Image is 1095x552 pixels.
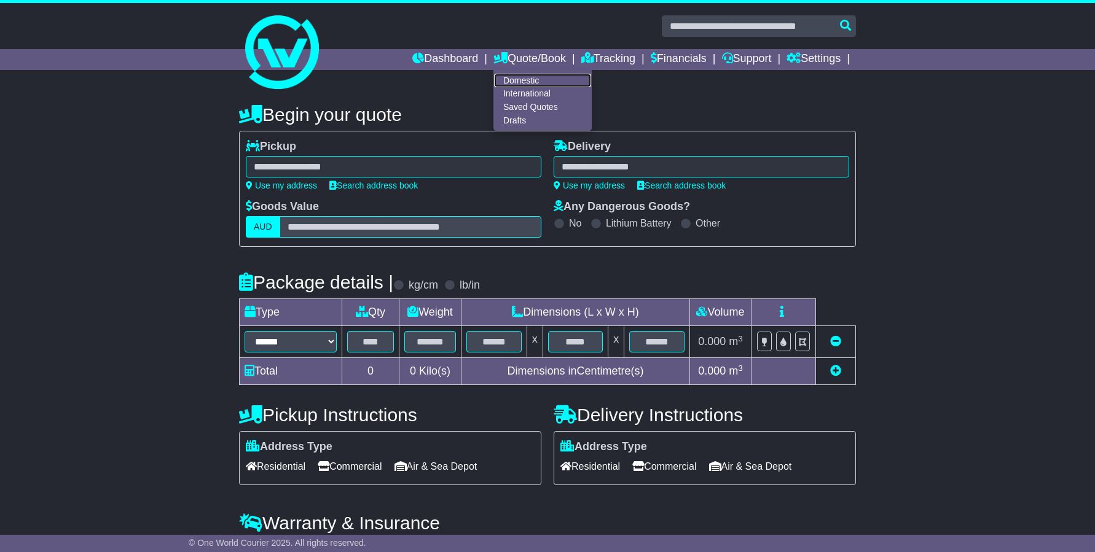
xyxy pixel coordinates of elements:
[239,272,393,292] h4: Package details |
[560,457,620,476] span: Residential
[696,217,720,229] label: Other
[246,440,332,454] label: Address Type
[342,299,399,326] td: Qty
[329,181,418,190] a: Search address book
[554,405,856,425] h4: Delivery Instructions
[493,49,566,70] a: Quote/Book
[240,358,342,385] td: Total
[318,457,382,476] span: Commercial
[698,335,726,348] span: 0.000
[409,279,438,292] label: kg/cm
[461,299,689,326] td: Dimensions (L x W x H)
[412,49,478,70] a: Dashboard
[554,200,690,214] label: Any Dangerous Goods?
[729,335,743,348] span: m
[651,49,707,70] a: Financials
[554,181,625,190] a: Use my address
[410,365,416,377] span: 0
[494,74,591,87] a: Domestic
[632,457,696,476] span: Commercial
[560,440,647,454] label: Address Type
[493,70,592,131] div: Quote/Book
[494,87,591,101] a: International
[399,358,461,385] td: Kilo(s)
[738,334,743,343] sup: 3
[569,217,581,229] label: No
[787,49,841,70] a: Settings
[606,217,672,229] label: Lithium Battery
[246,140,296,154] label: Pickup
[240,299,342,326] td: Type
[637,181,726,190] a: Search address book
[722,49,772,70] a: Support
[189,538,366,548] span: © One World Courier 2025. All rights reserved.
[494,101,591,114] a: Saved Quotes
[709,457,792,476] span: Air & Sea Depot
[460,279,480,292] label: lb/in
[239,104,856,125] h4: Begin your quote
[239,405,541,425] h4: Pickup Instructions
[581,49,635,70] a: Tracking
[399,299,461,326] td: Weight
[729,365,743,377] span: m
[698,365,726,377] span: 0.000
[239,513,856,533] h4: Warranty & Insurance
[608,326,624,358] td: x
[527,326,543,358] td: x
[246,457,305,476] span: Residential
[461,358,689,385] td: Dimensions in Centimetre(s)
[830,335,841,348] a: Remove this item
[246,200,319,214] label: Goods Value
[246,216,280,238] label: AUD
[246,181,317,190] a: Use my address
[342,358,399,385] td: 0
[689,299,751,326] td: Volume
[394,457,477,476] span: Air & Sea Depot
[830,365,841,377] a: Add new item
[554,140,611,154] label: Delivery
[494,114,591,127] a: Drafts
[738,363,743,373] sup: 3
